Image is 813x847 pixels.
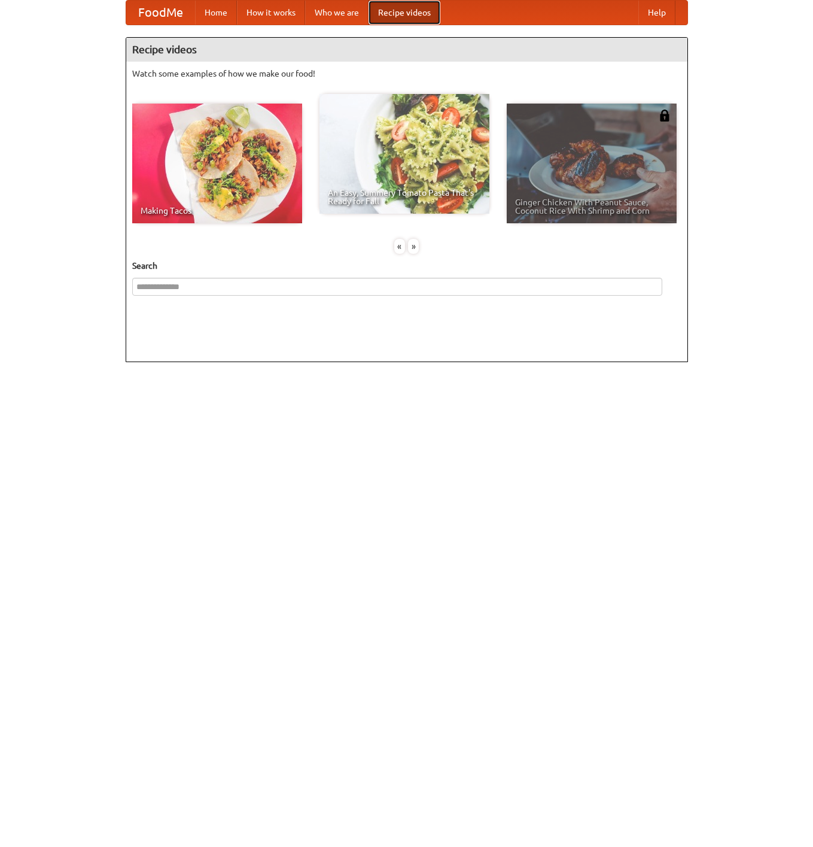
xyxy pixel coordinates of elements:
div: « [394,239,405,254]
span: Making Tacos [141,207,294,215]
a: Home [195,1,237,25]
h4: Recipe videos [126,38,687,62]
a: How it works [237,1,305,25]
span: An Easy, Summery Tomato Pasta That's Ready for Fall [328,189,481,205]
a: An Easy, Summery Tomato Pasta That's Ready for Fall [319,94,489,214]
a: Who we are [305,1,369,25]
a: Recipe videos [369,1,440,25]
a: FoodMe [126,1,195,25]
a: Making Tacos [132,104,302,223]
h5: Search [132,260,681,272]
p: Watch some examples of how we make our food! [132,68,681,80]
img: 483408.png [659,110,671,122]
a: Help [638,1,675,25]
div: » [408,239,419,254]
